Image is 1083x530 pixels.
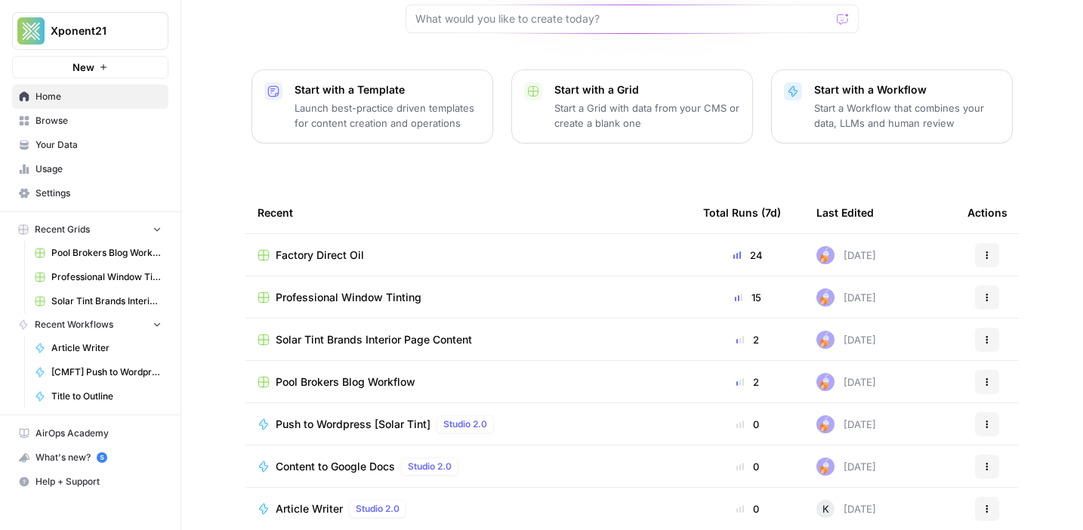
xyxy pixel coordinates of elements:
button: What's new? 5 [12,445,168,470]
p: Start a Workflow that combines your data, LLMs and human review [814,100,1000,131]
a: Article Writer [28,336,168,360]
a: Home [12,85,168,109]
a: Settings [12,181,168,205]
input: What would you like to create today? [415,11,831,26]
div: What's new? [13,446,168,469]
span: Browse [35,114,162,128]
span: Studio 2.0 [443,418,487,431]
text: 5 [100,454,103,461]
div: Recent [258,192,679,233]
a: Factory Direct Oil [258,248,679,263]
span: Solar Tint Brands Interior Page Content [276,332,472,347]
a: Article WriterStudio 2.0 [258,500,679,518]
a: AirOps Academy [12,421,168,445]
div: 15 [703,290,792,305]
div: [DATE] [816,331,876,349]
div: [DATE] [816,415,876,433]
span: Pool Brokers Blog Workflow [276,374,415,390]
span: Studio 2.0 [408,460,452,473]
div: Actions [967,192,1007,233]
button: Recent Grids [12,218,168,241]
p: Start with a Grid [554,82,740,97]
a: Title to Outline [28,384,168,408]
p: Start with a Workflow [814,82,1000,97]
img: ly0f5newh3rn50akdwmtp9dssym0 [816,458,835,476]
button: Start with a GridStart a Grid with data from your CMS or create a blank one [511,69,753,143]
button: Start with a TemplateLaunch best-practice driven templates for content creation and operations [251,69,493,143]
a: Pool Brokers Blog Workflow [258,374,679,390]
a: Usage [12,157,168,181]
a: Browse [12,109,168,133]
span: [CMFT] Push to Wordpress [51,365,162,379]
span: Recent Workflows [35,318,113,331]
button: Start with a WorkflowStart a Workflow that combines your data, LLMs and human review [771,69,1013,143]
span: Push to Wordpress [Solar Tint] [276,417,430,432]
img: ly0f5newh3rn50akdwmtp9dssym0 [816,246,835,264]
a: Professional Window Tinting [28,265,168,289]
span: Help + Support [35,475,162,488]
a: Your Data [12,133,168,157]
img: ly0f5newh3rn50akdwmtp9dssym0 [816,415,835,433]
span: Studio 2.0 [356,502,400,516]
div: [DATE] [816,373,876,391]
span: Title to Outline [51,390,162,403]
div: [DATE] [816,458,876,476]
span: Xponent21 [51,23,142,39]
img: ly0f5newh3rn50akdwmtp9dssym0 [816,373,835,391]
span: Recent Grids [35,223,90,236]
span: Professional Window Tinting [51,270,162,284]
img: Xponent21 Logo [17,17,45,45]
span: Professional Window Tinting [276,290,421,305]
div: 0 [703,417,792,432]
p: Start with a Template [295,82,480,97]
span: New [73,60,94,75]
span: Content to Google Docs [276,459,395,474]
a: Push to Wordpress [Solar Tint]Studio 2.0 [258,415,679,433]
div: 2 [703,332,792,347]
a: [CMFT] Push to Wordpress [28,360,168,384]
div: 0 [703,501,792,516]
button: Recent Workflows [12,313,168,336]
button: Help + Support [12,470,168,494]
div: 0 [703,459,792,474]
span: Article Writer [276,501,343,516]
span: Your Data [35,138,162,152]
img: ly0f5newh3rn50akdwmtp9dssym0 [816,331,835,349]
div: Last Edited [816,192,874,233]
p: Start a Grid with data from your CMS or create a blank one [554,100,740,131]
span: Settings [35,186,162,200]
a: 5 [97,452,107,463]
span: K [822,501,829,516]
span: Solar Tint Brands Interior Page Content [51,294,162,308]
div: [DATE] [816,288,876,307]
div: 2 [703,374,792,390]
span: Factory Direct Oil [276,248,364,263]
span: Home [35,90,162,103]
div: 24 [703,248,792,263]
span: AirOps Academy [35,427,162,440]
div: [DATE] [816,246,876,264]
button: New [12,56,168,79]
span: Article Writer [51,341,162,355]
a: Content to Google DocsStudio 2.0 [258,458,679,476]
div: Total Runs (7d) [703,192,781,233]
span: Pool Brokers Blog Workflow [51,246,162,260]
a: Pool Brokers Blog Workflow [28,241,168,265]
p: Launch best-practice driven templates for content creation and operations [295,100,480,131]
button: Workspace: Xponent21 [12,12,168,50]
a: Professional Window Tinting [258,290,679,305]
a: Solar Tint Brands Interior Page Content [258,332,679,347]
img: ly0f5newh3rn50akdwmtp9dssym0 [816,288,835,307]
span: Usage [35,162,162,176]
a: Solar Tint Brands Interior Page Content [28,289,168,313]
div: [DATE] [816,500,876,518]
